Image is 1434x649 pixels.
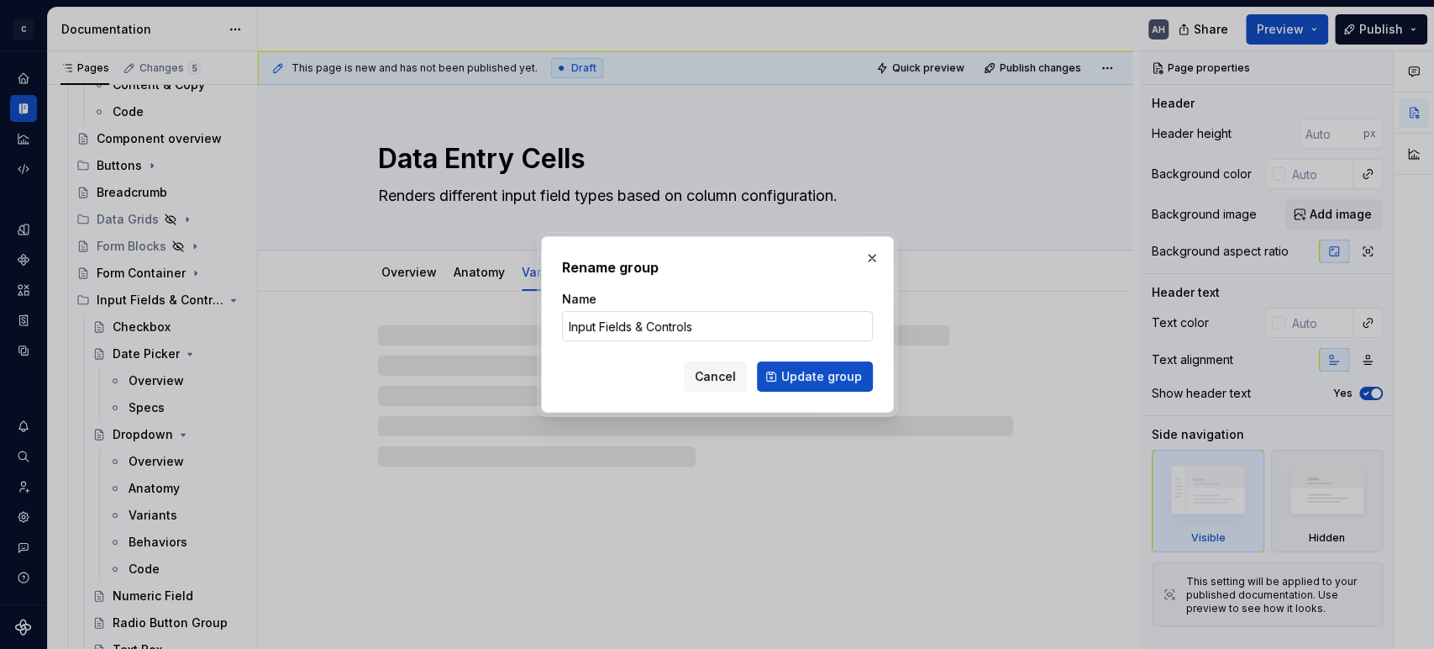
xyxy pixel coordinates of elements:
[562,291,596,308] label: Name
[781,368,862,385] span: Update group
[562,257,873,277] h2: Rename group
[695,368,736,385] span: Cancel
[684,361,747,392] button: Cancel
[757,361,873,392] button: Update group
